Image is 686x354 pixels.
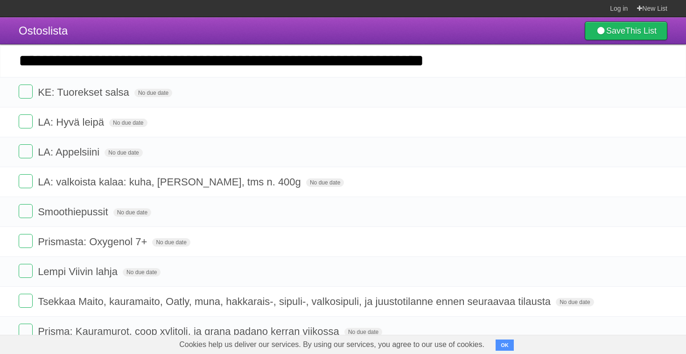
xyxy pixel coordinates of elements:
[38,176,303,188] span: LA: valkoista kalaa: kuha, [PERSON_NAME], tms n. 400g
[38,326,342,337] span: Prisma: Kauramurot, coop xylitoli, ja grana padano kerran viikossa
[38,296,553,307] span: Tsekkaa Maito, kauramaito, Oatly, muna, hakkarais-, sipuli-, valkosipuli, ja juustotilanne ennen ...
[556,298,594,306] span: No due date
[19,324,33,338] label: Done
[19,144,33,158] label: Done
[19,264,33,278] label: Done
[19,234,33,248] label: Done
[113,208,151,217] span: No due date
[109,119,147,127] span: No due date
[625,26,657,35] b: This List
[19,114,33,128] label: Done
[152,238,190,247] span: No due date
[496,340,514,351] button: OK
[123,268,161,276] span: No due date
[19,85,33,99] label: Done
[170,335,494,354] span: Cookies help us deliver our services. By using our services, you agree to our use of cookies.
[38,206,110,218] span: Smoothiepussit
[38,86,132,98] span: KE: Tuorekset salsa
[306,178,344,187] span: No due date
[344,328,382,336] span: No due date
[38,266,120,277] span: Lempi Viivin lahja
[19,174,33,188] label: Done
[38,146,102,158] span: LA: Appelsiini
[134,89,172,97] span: No due date
[19,294,33,308] label: Done
[19,24,68,37] span: Ostoslista
[38,236,149,248] span: Prismasta: Oxygenol 7+
[38,116,106,128] span: LA: Hyvä leipä
[19,204,33,218] label: Done
[585,21,667,40] a: SaveThis List
[105,149,142,157] span: No due date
